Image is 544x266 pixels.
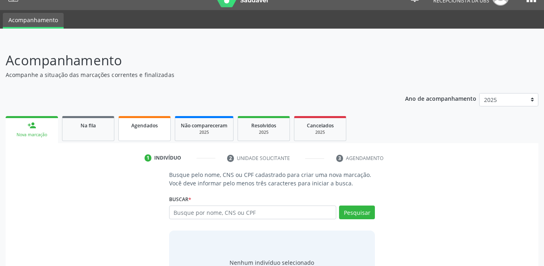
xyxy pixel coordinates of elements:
[169,193,191,206] label: Buscar
[27,121,36,130] div: person_add
[307,122,334,129] span: Cancelados
[169,170,375,187] p: Busque pelo nome, CNS ou CPF cadastrado para criar uma nova marcação. Você deve informar pelo men...
[145,154,152,162] div: 1
[131,122,158,129] span: Agendados
[181,122,228,129] span: Não compareceram
[81,122,96,129] span: Na fila
[339,206,375,219] button: Pesquisar
[181,129,228,135] div: 2025
[300,129,340,135] div: 2025
[169,206,337,219] input: Busque por nome, CNS ou CPF
[11,132,52,138] div: Nova marcação
[154,154,181,162] div: Indivíduo
[6,71,379,79] p: Acompanhe a situação das marcações correntes e finalizadas
[244,129,284,135] div: 2025
[251,122,276,129] span: Resolvidos
[3,13,64,29] a: Acompanhamento
[6,50,379,71] p: Acompanhamento
[405,93,476,103] p: Ano de acompanhamento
